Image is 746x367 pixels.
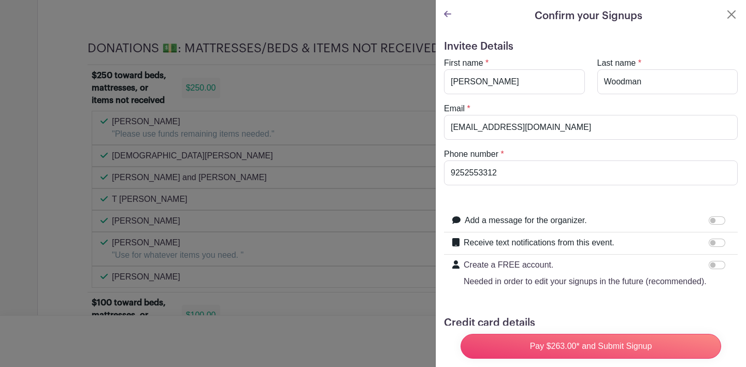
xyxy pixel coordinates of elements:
label: Phone number [444,148,498,160]
p: Needed in order to edit your signups in the future (recommended). [464,275,707,288]
label: Add a message for the organizer. [465,214,587,227]
label: Email [444,102,465,115]
button: Close [725,8,738,21]
label: Last name [597,57,636,69]
h5: Confirm your Signups [535,8,642,24]
input: Pay $263.00* and Submit Signup [461,334,721,359]
p: Create a FREE account. [464,259,707,271]
label: First name [444,57,483,69]
h5: Credit card details [444,317,738,329]
label: Receive text notifications from this event. [464,237,614,249]
h5: Invitee Details [444,40,738,53]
